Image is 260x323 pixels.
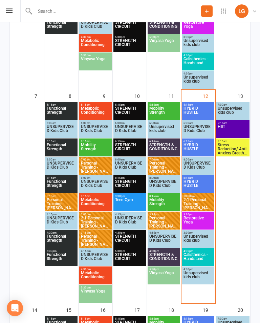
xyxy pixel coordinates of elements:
[81,161,110,173] span: Personal Training - [PERSON_NAME]
[183,176,213,179] span: 8:15am
[32,304,44,315] div: 14
[81,289,110,301] span: Vinyasa Yoga
[149,161,179,173] span: Personal Training - [PERSON_NAME]
[183,125,213,137] span: UNSUPERVISED Kids Club
[115,317,145,320] span: 5:15am
[46,231,76,234] span: 4:30pm
[149,253,179,265] span: STRENGTH & CONDITIONING
[183,72,213,75] span: 4:30pm
[149,143,179,155] span: STRENGTH & CONDITIONING
[46,125,76,137] span: UNSUPERVISED Kids Club
[115,20,145,33] span: STRENGTH CIRCUIT
[149,198,179,210] span: Mobility Strength
[81,143,110,155] span: Mobility Strength
[217,143,248,155] span: Stress Reduction/ Anti-Anxiety Breath work
[183,143,213,155] span: HYBRID HUSTLE
[103,90,112,101] div: 9
[183,317,213,320] span: 5:15am
[149,158,179,161] span: 7:00am
[81,176,110,179] span: 8:00am
[81,54,110,57] span: 5:30pm
[238,304,250,315] div: 20
[217,122,248,125] span: 7:15am
[134,304,147,315] div: 17
[183,20,213,33] span: Restorative Yoga
[115,179,145,192] span: STRENGTH CIRCUIT
[81,57,110,69] span: Vinyasa Yoga
[115,176,145,179] span: 8:15am
[46,106,76,119] span: Functional Strength
[183,253,213,265] span: Calisthenics - Handstand
[81,317,110,320] span: 5:15am
[217,106,248,119] span: Unsupervised kids club
[183,161,213,173] span: UNSUPERVISED Kids Club
[149,122,179,125] span: 6:00am
[46,20,76,33] span: Functional Strength
[183,271,213,283] span: Unsupervised kids club
[46,143,76,155] span: Functional Strength
[33,6,201,16] input: Search...
[115,103,145,106] span: 5:15am
[46,195,76,198] span: 9:15am
[66,304,78,315] div: 15
[115,231,145,234] span: 4:30pm
[149,179,179,192] span: UNSUPERVISED Kids Club
[81,39,110,51] span: Metabolic Conditioning
[35,90,44,101] div: 7
[115,234,145,246] span: STRENGTH CIRCUIT
[183,39,213,51] span: Unsupervised kids club
[183,195,213,198] span: 10:00am
[81,198,110,210] span: Metabolic Conditioning
[81,36,110,39] span: 4:30pm
[217,317,248,320] span: 7:00am
[69,90,78,101] div: 8
[100,304,112,315] div: 16
[183,268,213,271] span: 4:30pm
[149,103,179,106] span: 5:15am
[115,122,145,125] span: 6:00am
[81,158,110,161] span: 7:00am
[183,103,213,106] span: 5:15am
[235,4,248,18] div: LG
[183,158,213,161] span: 8:00am
[81,106,110,119] span: Metabolic Conditioning
[134,90,147,101] div: 10
[46,140,76,143] span: 6:15am
[81,179,110,192] span: UNSUPERVISED Kids Club
[149,176,179,179] span: 8:00am
[81,213,110,216] span: 2:00pm
[46,213,76,216] span: 4:15pm
[149,36,179,39] span: 5:30pm
[115,39,145,51] span: STRENGTH CIRCUIT
[149,231,179,234] span: 4:15pm
[115,195,145,198] span: 3:30pm
[81,234,110,246] span: Personal Training - [PERSON_NAME]
[183,198,213,210] span: 2:1 Personal Training - [PERSON_NAME] [PERSON_NAME]...
[217,125,248,137] span: HIIT
[183,250,213,253] span: 4:30pm
[217,140,248,143] span: 8:15am
[115,143,145,155] span: STRENGTH CIRCUIT
[183,213,213,216] span: 3:30pm
[149,250,179,253] span: 4:30pm
[46,122,76,125] span: 6:00am
[81,20,110,33] span: UNSUPERVISED Kids Club
[46,103,76,106] span: 5:15am
[81,253,110,265] span: UNSUPERVISED Kids Club
[46,216,76,228] span: UNSUPERVISED Kids Club
[183,106,213,119] span: HYBRID HUSTLE
[183,36,213,39] span: 3:30pm
[183,75,213,87] span: Unsupervised kids club
[149,140,179,143] span: 6:15am
[183,216,213,228] span: Restorative Yoga
[115,213,145,216] span: 4:15pm
[149,39,179,51] span: Vinyasa Yoga
[81,286,110,289] span: 5:30pm
[203,304,215,315] div: 19
[81,103,110,106] span: 5:15am
[149,234,179,246] span: UNSUPERVISED Kids Club
[203,90,215,101] div: 12
[115,253,145,265] span: STRENGTH CIRCUIT
[169,304,181,315] div: 18
[81,268,110,271] span: 4:30pm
